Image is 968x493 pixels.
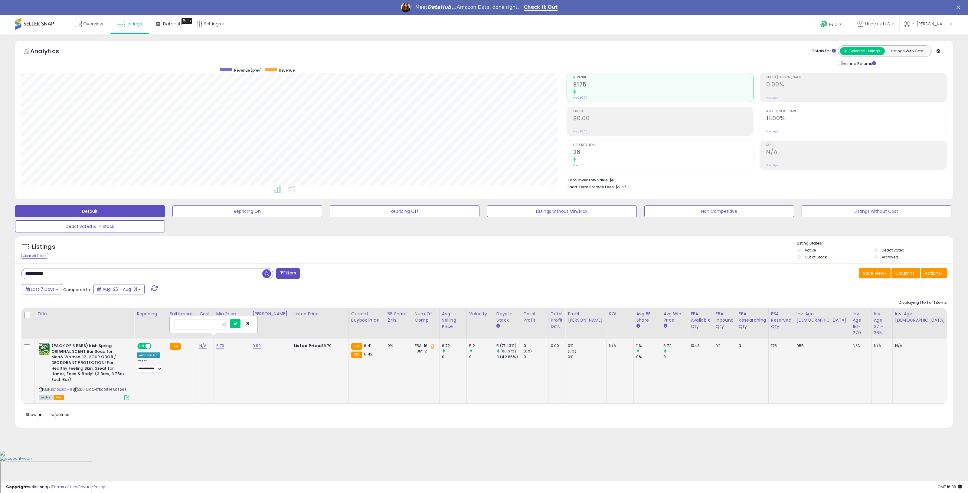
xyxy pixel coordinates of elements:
[567,177,609,183] b: Total Inventory Value:
[496,311,518,323] div: Days In Stock
[573,96,587,99] small: Prev: $0.00
[279,68,295,73] span: Revenue
[766,96,778,99] small: Prev: N/A
[957,5,963,9] div: Close
[796,311,848,323] div: Inv. Age [DEMOGRAPHIC_DATA]
[766,144,947,147] span: ROI
[663,311,685,323] div: Avg Win Price
[199,343,207,349] a: N/A
[568,349,576,354] small: (0%)
[364,343,371,349] span: 6.41
[797,241,953,246] p: Listing States:
[152,15,187,33] a: DataHub
[39,343,50,355] img: 61W3w1-wEzL._SL40_.jpg
[833,60,883,66] div: Include Returns
[644,205,794,217] button: Non Competitive
[853,343,867,349] div: N/A
[829,22,837,27] span: Help
[771,311,791,330] div: FBA Reserved Qty
[551,343,561,349] div: 0.00
[771,343,789,349] div: 178
[609,343,629,349] div: N/A
[874,343,888,349] div: N/A
[93,284,145,294] button: Aug-25 - Aug-31
[39,343,129,399] div: ASIN:
[840,47,885,55] button: All Selected Listings
[766,115,947,123] h2: 11.00%
[885,47,930,55] button: Listings With Cost
[891,268,920,278] button: Columns
[820,20,828,28] i: Get Help
[253,311,289,317] div: [PERSON_NAME]
[895,311,956,323] div: Inv. Age [DEMOGRAPHIC_DATA]-180
[609,311,631,317] div: ROI
[636,323,640,329] small: Avg BB Share.
[766,110,947,113] span: Avg. Buybox Share
[853,311,869,336] div: Inv. Age 181-270
[442,311,464,330] div: Avg Selling Price
[573,115,754,123] h2: $0.00
[812,48,836,54] div: Totals For
[415,349,435,354] div: FBM: 2
[636,311,658,323] div: Avg BB Share
[766,81,947,89] h2: 0.00%
[442,343,466,349] div: 6.72
[796,343,845,349] div: 955
[83,21,103,27] span: Overview
[192,15,229,33] a: Settings
[276,268,300,279] button: Filters
[805,248,816,253] label: Active
[113,15,147,33] a: Listings
[573,110,754,113] span: Profit
[37,311,132,317] div: Title
[882,255,898,260] label: Archived
[573,164,582,167] small: Prev: 0
[573,144,754,147] span: Ordered Items
[31,286,55,292] span: Last 7 Days
[163,21,182,27] span: DataHub
[51,387,72,392] a: B019S3IGM8
[294,311,346,317] div: Listed Price
[30,47,71,57] h5: Analytics
[388,343,407,349] div: 0%
[816,16,848,34] a: Help
[15,220,165,232] button: Deactivated & In Stock
[573,76,754,79] span: Revenue
[138,344,146,349] span: ON
[294,343,321,349] b: Listed Price:
[551,311,563,330] div: Total Profit Diff.
[170,311,194,317] div: Fulfillment
[715,343,731,349] div: 92
[715,311,734,330] div: FBA inbound Qty
[26,412,69,417] span: Show: entries
[567,176,943,183] li: $0
[524,349,532,354] small: (0%)
[234,68,262,73] span: Revenue (prev)
[899,300,947,306] div: Displaying 1 to 1 of 1 items
[22,284,62,294] button: Last 7 Days
[524,311,546,323] div: Total Profit
[51,343,125,384] b: (PACK OF 3 BARS) Irish Spring ORIGINAL SCENT Bar Soap for Men& Women. 12-HOUR ODOR / DEODORANT PR...
[865,21,890,27] span: Uchak's LLC
[895,343,953,349] div: N/A
[616,184,626,190] span: $2.67
[71,15,107,33] a: Overview
[568,311,604,323] div: Profit [PERSON_NAME]
[330,205,479,217] button: Repricing Off
[496,354,521,360] div: 3 (42.86%)
[253,343,261,349] a: 9.99
[500,349,516,354] small: (66.67%)
[573,81,754,89] h2: $175
[388,311,410,323] div: BB Share 24h.
[496,343,521,349] div: 5 (71.43%)
[567,184,615,190] b: Short Term Storage Fees:
[427,4,457,10] i: DataHub...
[573,149,754,157] h2: 26
[805,255,827,260] label: Out of Stock
[496,323,500,329] small: Days In Stock.
[137,352,160,358] div: Amazon AI *
[54,395,64,400] span: FBA
[802,205,951,217] button: Listings without Cost
[351,311,382,323] div: Current Buybox Price
[663,354,688,360] div: 0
